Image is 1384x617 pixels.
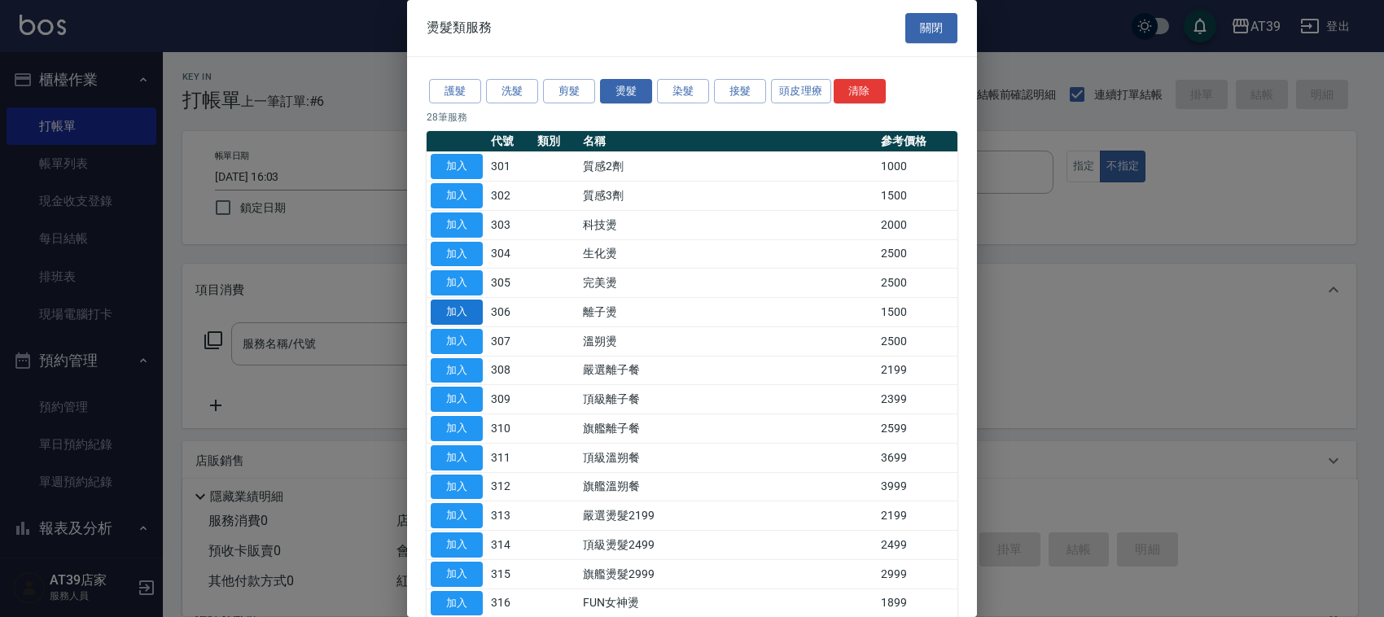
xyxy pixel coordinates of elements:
td: 305 [487,269,533,298]
td: 旗艦燙髮2999 [579,559,877,589]
button: 剪髮 [543,79,595,104]
button: 加入 [431,562,483,587]
td: 307 [487,326,533,356]
button: 染髮 [657,79,709,104]
button: 加入 [431,387,483,412]
button: 洗髮 [486,79,538,104]
td: 頂級燙髮2499 [579,531,877,560]
td: 嚴選燙髮2199 [579,501,877,531]
td: 3999 [877,472,957,501]
button: 清除 [834,79,886,104]
button: 加入 [431,270,483,295]
td: 2000 [877,210,957,239]
td: 303 [487,210,533,239]
button: 加入 [431,503,483,528]
td: 質感3劑 [579,182,877,211]
td: 2499 [877,531,957,560]
button: 加入 [431,154,483,179]
td: 309 [487,385,533,414]
td: 嚴選離子餐 [579,356,877,385]
td: 313 [487,501,533,531]
button: 加入 [431,212,483,238]
td: 308 [487,356,533,385]
button: 加入 [431,358,483,383]
td: 離子燙 [579,298,877,327]
button: 加入 [431,183,483,208]
td: 310 [487,414,533,444]
button: 頭皮理療 [771,79,831,104]
td: 3699 [877,443,957,472]
td: 2500 [877,239,957,269]
td: 2199 [877,356,957,385]
button: 加入 [431,329,483,354]
td: 301 [487,152,533,182]
td: 2500 [877,269,957,298]
button: 接髮 [714,79,766,104]
td: 302 [487,182,533,211]
td: 溫朔燙 [579,326,877,356]
td: 2999 [877,559,957,589]
td: 304 [487,239,533,269]
td: 旗艦離子餐 [579,414,877,444]
th: 名稱 [579,131,877,152]
td: 314 [487,531,533,560]
td: 旗艦溫朔餐 [579,472,877,501]
td: 質感2劑 [579,152,877,182]
td: 完美燙 [579,269,877,298]
th: 參考價格 [877,131,957,152]
td: 315 [487,559,533,589]
p: 28 筆服務 [427,110,957,125]
button: 加入 [431,591,483,616]
td: 312 [487,472,533,501]
td: 頂級離子餐 [579,385,877,414]
td: 2199 [877,501,957,531]
td: 1500 [877,182,957,211]
button: 燙髮 [600,79,652,104]
td: 1500 [877,298,957,327]
button: 加入 [431,300,483,325]
button: 加入 [431,445,483,470]
th: 代號 [487,131,533,152]
td: 生化燙 [579,239,877,269]
button: 加入 [431,416,483,441]
td: 2500 [877,326,957,356]
td: 306 [487,298,533,327]
button: 加入 [431,475,483,500]
td: 2599 [877,414,957,444]
td: 311 [487,443,533,472]
td: 2399 [877,385,957,414]
th: 類別 [533,131,580,152]
td: 頂級溫朔餐 [579,443,877,472]
button: 關閉 [905,13,957,43]
button: 加入 [431,532,483,558]
button: 加入 [431,242,483,267]
td: 科技燙 [579,210,877,239]
span: 燙髮類服務 [427,20,492,36]
button: 護髮 [429,79,481,104]
td: 1000 [877,152,957,182]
